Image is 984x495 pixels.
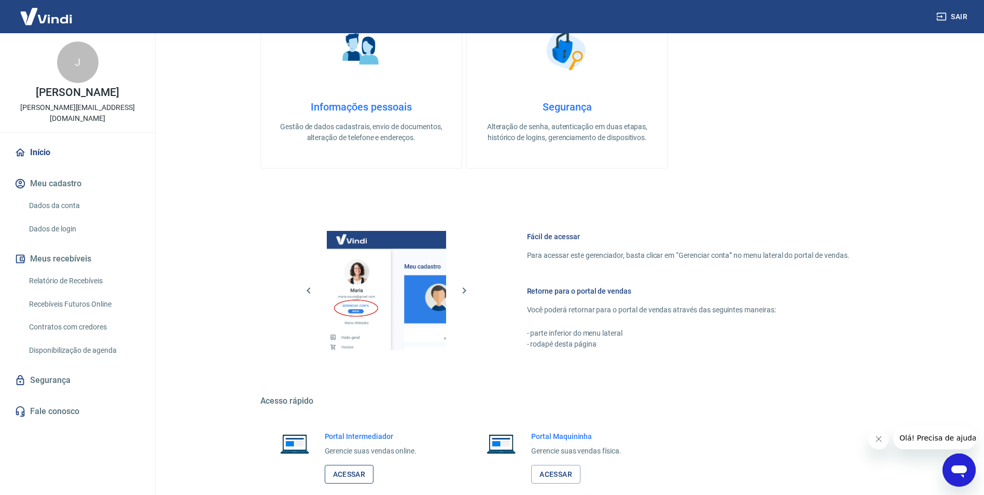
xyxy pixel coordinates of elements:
[12,400,143,423] a: Fale conosco
[25,218,143,240] a: Dados de login
[527,328,850,339] p: - parte inferior do menu lateral
[479,431,523,456] img: Imagem de um notebook aberto
[36,87,119,98] p: [PERSON_NAME]
[278,101,445,113] h4: Informações pessoais
[12,172,143,195] button: Meu cadastro
[260,396,875,406] h5: Acesso rápido
[57,42,99,83] div: J
[527,305,850,315] p: Você poderá retornar para o portal de vendas através das seguintes maneiras:
[483,121,651,143] p: Alteração de senha, autenticação em duas etapas, histórico de logins, gerenciamento de dispositivos.
[6,7,87,16] span: Olá! Precisa de ajuda?
[273,431,316,456] img: Imagem de um notebook aberto
[12,369,143,392] a: Segurança
[25,195,143,216] a: Dados da conta
[531,431,621,442] h6: Portal Maquininha
[868,429,889,449] iframe: Fechar mensagem
[25,317,143,338] a: Contratos com credores
[531,446,621,457] p: Gerencie suas vendas física.
[325,465,374,484] a: Acessar
[943,453,976,487] iframe: Botão para abrir a janela de mensagens
[25,294,143,315] a: Recebíveis Futuros Online
[327,231,446,350] img: Imagem da dashboard mostrando o botão de gerenciar conta na sidebar no lado esquerdo
[335,24,387,76] img: Informações pessoais
[541,24,593,76] img: Segurança
[893,427,976,449] iframe: Mensagem da empresa
[527,250,850,261] p: Para acessar este gerenciador, basta clicar em “Gerenciar conta” no menu lateral do portal de ven...
[278,121,445,143] p: Gestão de dados cadastrais, envio de documentos, alteração de telefone e endereços.
[325,446,417,457] p: Gerencie suas vendas online.
[531,465,580,484] a: Acessar
[12,1,80,32] img: Vindi
[8,102,147,124] p: [PERSON_NAME][EMAIL_ADDRESS][DOMAIN_NAME]
[527,286,850,296] h6: Retorne para o portal de vendas
[12,141,143,164] a: Início
[527,231,850,242] h6: Fácil de acessar
[12,247,143,270] button: Meus recebíveis
[25,340,143,361] a: Disponibilização de agenda
[25,270,143,292] a: Relatório de Recebíveis
[527,339,850,350] p: - rodapé desta página
[934,7,972,26] button: Sair
[483,101,651,113] h4: Segurança
[325,431,417,442] h6: Portal Intermediador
